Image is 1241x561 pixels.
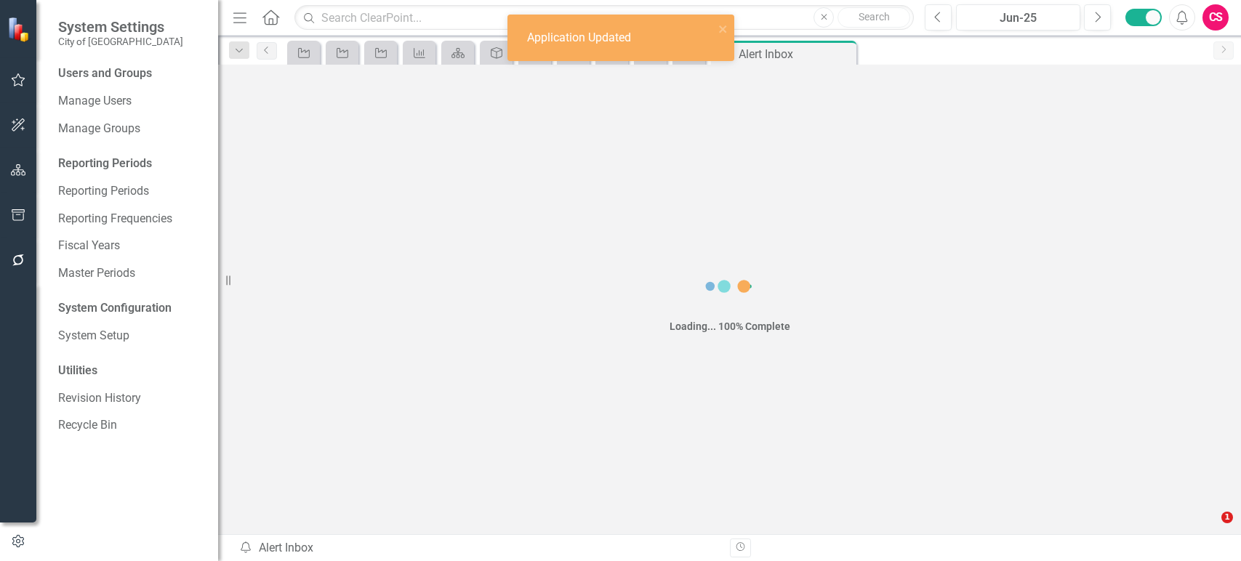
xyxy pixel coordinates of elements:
div: Users and Groups [58,65,204,82]
a: Manage Users [58,93,204,110]
div: Application Updated [527,30,635,47]
div: Loading... 100% Complete [670,319,790,334]
div: Reporting Periods [58,156,204,172]
div: System Configuration [58,300,204,317]
span: Search [859,11,890,23]
button: Jun-25 [956,4,1080,31]
div: Alert Inbox [739,45,853,63]
a: Recycle Bin [58,417,204,434]
button: CS [1202,4,1229,31]
a: System Setup [58,328,204,344]
a: Reporting Frequencies [58,211,204,227]
button: close [718,20,728,37]
button: Search [838,7,910,28]
a: Fiscal Years [58,238,204,254]
div: Utilities [58,363,204,379]
div: Jun-25 [961,9,1075,27]
img: ClearPoint Strategy [7,17,33,42]
span: System Settings [58,18,183,36]
span: 1 [1221,512,1233,523]
a: Revision History [58,390,204,407]
a: Reporting Periods [58,183,204,200]
input: Search ClearPoint... [294,5,914,31]
small: City of [GEOGRAPHIC_DATA] [58,36,183,47]
a: Master Periods [58,265,204,282]
iframe: Intercom live chat [1192,512,1226,546]
div: Alert Inbox [238,540,718,557]
a: Manage Groups [58,121,204,137]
